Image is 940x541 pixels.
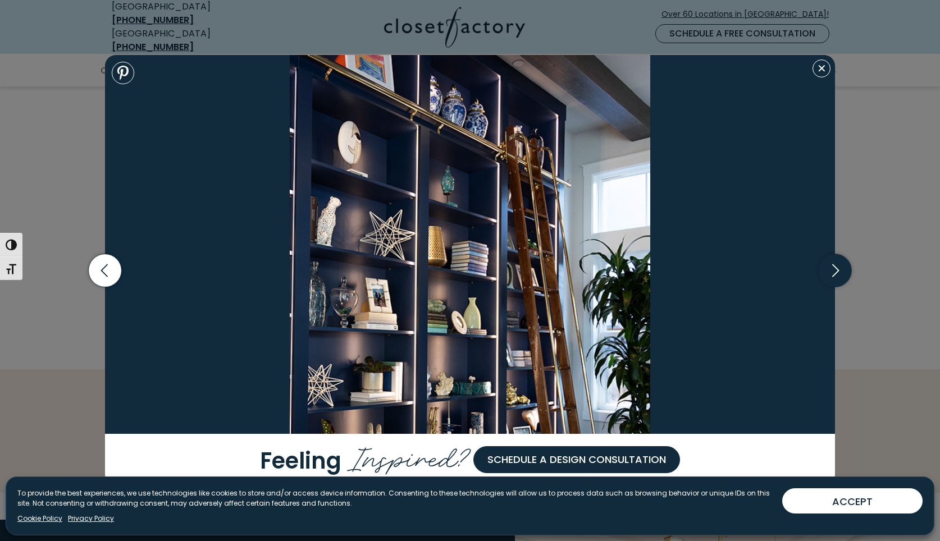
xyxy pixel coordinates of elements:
a: Cookie Policy [17,514,62,524]
p: To provide the best experiences, we use technologies like cookies to store and/or access device i... [17,488,773,508]
button: Close modal [813,59,831,77]
button: ACCEPT [782,488,923,514]
a: Share to Pinterest [112,62,134,84]
img: Wall unit Rolling ladder [105,55,835,434]
span: Feeling [260,445,341,476]
span: Inspired? [347,433,473,478]
a: Privacy Policy [68,514,114,524]
a: Schedule a Design Consultation [473,446,680,473]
